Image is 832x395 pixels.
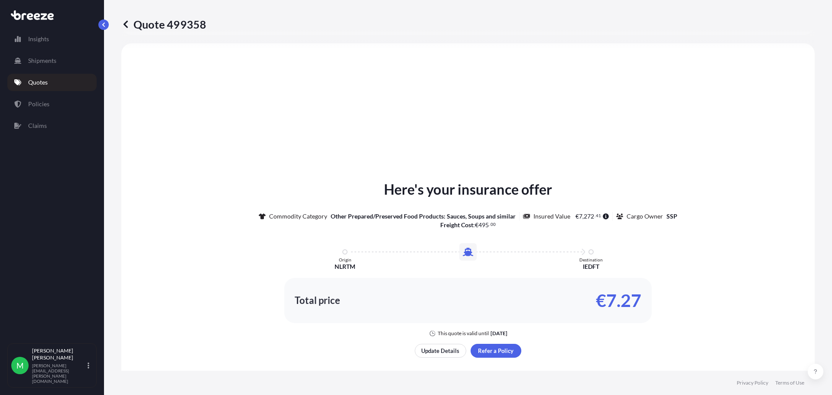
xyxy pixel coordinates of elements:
p: IEDFT [583,262,599,271]
p: Refer a Policy [478,346,513,355]
a: Terms of Use [775,379,804,386]
p: This quote is valid until [438,330,489,337]
span: , [582,213,584,219]
button: Update Details [415,344,466,358]
a: Policies [7,95,97,113]
p: Update Details [421,346,459,355]
a: Shipments [7,52,97,69]
p: Total price [295,296,340,305]
p: Other Prepared/Preserved Food Products: Sauces, Soups and similar [331,212,516,221]
p: Quotes [28,78,48,87]
b: Freight Cost [440,221,473,229]
p: Commodity Category [269,212,327,221]
p: Origin [339,257,351,262]
button: Refer a Policy [471,344,521,358]
a: Privacy Policy [737,379,768,386]
span: € [575,213,579,219]
span: 495 [478,222,489,228]
p: NLRTM [335,262,355,271]
a: Insights [7,30,97,48]
p: [PERSON_NAME] [PERSON_NAME] [32,347,86,361]
span: 272 [584,213,594,219]
p: Cargo Owner [627,212,663,221]
p: Policies [28,100,49,108]
p: [PERSON_NAME][EMAIL_ADDRESS][PERSON_NAME][DOMAIN_NAME] [32,363,86,384]
span: M [16,361,24,370]
p: Shipments [28,56,56,65]
span: € [475,222,478,228]
span: . [489,223,490,226]
p: Insured Value [533,212,570,221]
a: Claims [7,117,97,134]
p: [DATE] [491,330,507,337]
p: Claims [28,121,47,130]
p: Destination [579,257,603,262]
p: : [440,221,496,229]
p: SSP [666,212,677,221]
p: Insights [28,35,49,43]
p: Here's your insurance offer [384,179,552,200]
p: €7.27 [596,294,641,307]
a: Quotes [7,74,97,91]
span: . [595,214,595,217]
span: 00 [491,223,496,226]
p: Quote 499358 [121,17,206,31]
span: 7 [579,213,582,219]
span: 41 [596,214,601,217]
